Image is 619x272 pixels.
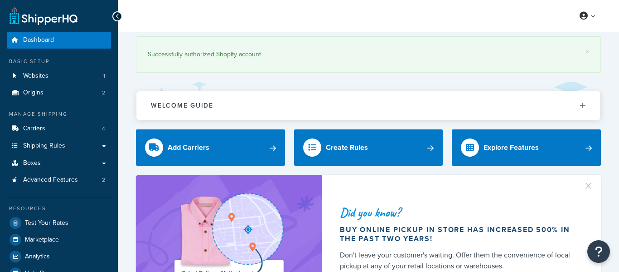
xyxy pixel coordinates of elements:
span: 2 [102,176,105,184]
span: 2 [102,89,105,97]
a: Carriers4 [7,120,111,137]
a: Shipping Rules [7,138,111,154]
div: Manage Shipping [7,110,111,118]
a: Dashboard [7,32,111,49]
span: Boxes [23,159,41,167]
button: Open Resource Center [587,240,610,263]
span: 1 [103,72,105,80]
a: Analytics [7,248,111,265]
span: Marketplace [25,236,59,244]
span: Advanced Features [23,176,78,184]
div: Buy online pickup in store has increased 500% in the past two years! [340,225,579,243]
li: Websites [7,68,111,84]
button: Welcome Guide [136,91,600,120]
div: Successfully authorized Shopify account [148,48,589,61]
a: Marketplace [7,232,111,248]
a: Test Your Rates [7,215,111,231]
span: Carriers [23,125,45,133]
a: Websites1 [7,68,111,84]
a: Create Rules [294,129,443,166]
span: Test Your Rates [25,219,68,227]
span: Websites [23,72,48,80]
a: × [585,48,589,55]
div: Basic Setup [7,58,111,65]
span: Shipping Rules [23,142,65,150]
li: Carriers [7,120,111,137]
h2: Welcome Guide [151,102,213,109]
a: Origins2 [7,84,111,101]
a: Explore Features [452,129,601,166]
div: Create Rules [326,141,368,154]
div: Don't leave your customer's waiting. Offer them the convenience of local pickup at any of your re... [340,250,579,272]
div: Add Carriers [168,141,209,154]
div: Explore Features [484,141,539,154]
a: Advanced Features2 [7,172,111,188]
span: 4 [102,125,105,133]
li: Advanced Features [7,172,111,188]
a: Boxes [7,155,111,172]
div: Did you know? [340,206,579,219]
span: Origins [23,89,44,97]
div: Resources [7,205,111,213]
span: Dashboard [23,36,54,44]
li: Origins [7,84,111,101]
a: Add Carriers [136,129,285,166]
span: Analytics [25,253,50,261]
